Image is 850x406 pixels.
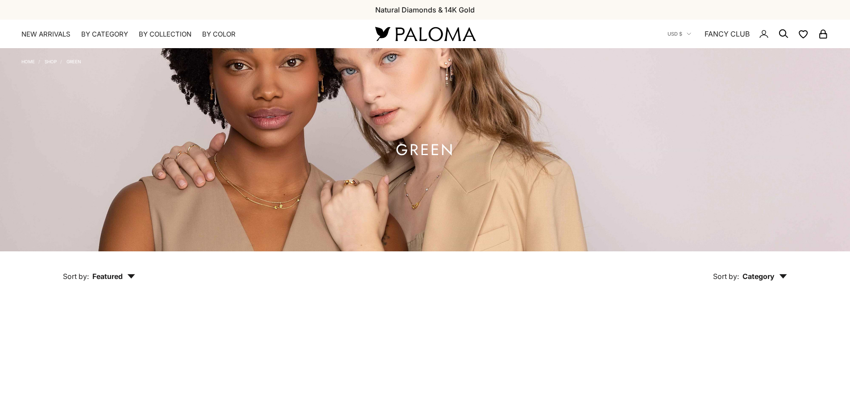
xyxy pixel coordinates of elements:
a: FANCY CLUB [705,28,750,40]
span: Sort by: [713,272,739,281]
p: Natural Diamonds & 14K Gold [375,4,475,16]
button: Sort by: Featured [42,251,156,289]
summary: By Category [81,30,128,39]
span: Featured [92,272,135,281]
button: USD $ [668,30,691,38]
nav: Secondary navigation [668,20,829,48]
span: Category [742,272,787,281]
a: NEW ARRIVALS [21,30,70,39]
button: Sort by: Category [692,251,808,289]
span: Sort by: [63,272,89,281]
a: Home [21,59,35,64]
a: Shop [45,59,57,64]
a: Green [66,59,81,64]
span: USD $ [668,30,682,38]
nav: Primary navigation [21,30,354,39]
summary: By Collection [139,30,191,39]
nav: Breadcrumb [21,57,81,64]
summary: By Color [202,30,236,39]
h1: Green [396,144,455,156]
